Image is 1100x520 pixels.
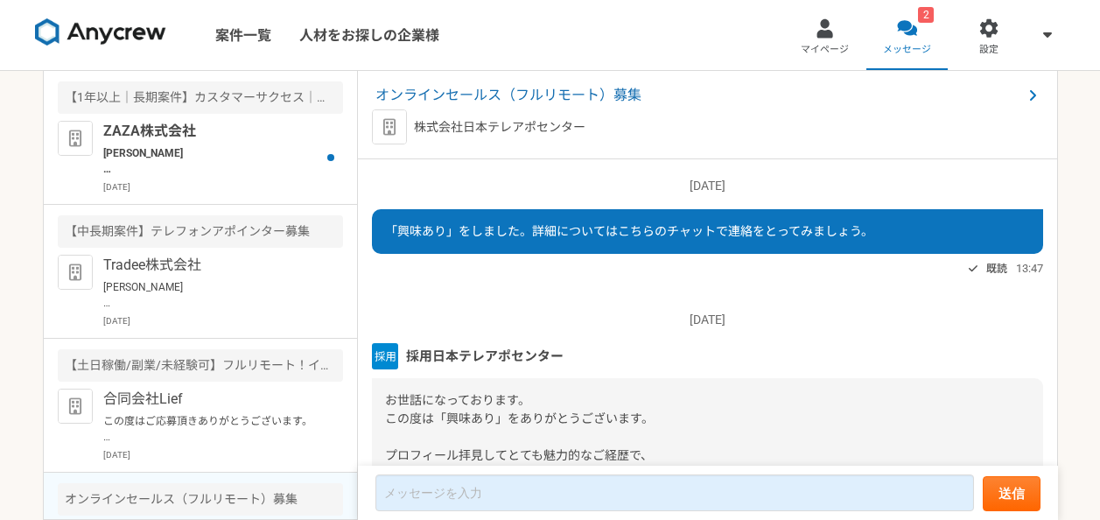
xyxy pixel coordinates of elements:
p: ZAZA株式会社 [103,121,319,142]
img: unnamed.png [372,343,398,369]
div: オンラインセールス（フルリモート）募集 [58,483,343,516]
p: Tradee株式会社 [103,255,319,276]
img: default_org_logo-42cde973f59100197ec2c8e796e4974ac8490bb5b08a0eb061ff975e4574aa76.png [58,121,93,156]
button: 送信 [983,476,1040,511]
div: 【1年以上｜長期案件】カスタマーサクセス｜法人営業経験1年〜｜フルリモ◎ [58,81,343,114]
span: マイページ [801,43,849,57]
p: [DATE] [372,177,1043,195]
p: この度はご応募頂きありがとうございます。 採用担当の[PERSON_NAME]と申します。 面接に進むにあたり、下記の内容を頂きたいです。 よろしくお願いいたします。 ⑴お名前/読み方 ⑵年齢 ... [103,413,319,445]
img: 8DqYSo04kwAAAAASUVORK5CYII= [35,18,166,46]
img: default_org_logo-42cde973f59100197ec2c8e796e4974ac8490bb5b08a0eb061ff975e4574aa76.png [58,389,93,424]
p: [PERSON_NAME] お世話になっております。 ご連絡ありがとうございます。 それでは[DATE]10:00〜でお願いいたします。 当日、お時間になりましたら下記URLよりご入室をお願いい... [103,279,319,311]
span: メッセージ [883,43,931,57]
div: 2 [918,7,934,23]
img: default_org_logo-42cde973f59100197ec2c8e796e4974ac8490bb5b08a0eb061ff975e4574aa76.png [58,255,93,290]
p: 株式会社日本テレアポセンター [414,118,585,137]
div: 【中長期案件】テレフォンアポインター募集 [58,215,343,248]
p: 合同会社Lief [103,389,319,410]
span: 採用日本テレアポセンター [406,347,564,366]
span: オンラインセールス（フルリモート）募集 [375,85,1022,106]
span: お世話になっております。 この度は「興味あり」をありがとうございます。 プロフィール拝見してとても魅力的なご経歴で、 ぜひ一度、弊社面談をお願いできないでしょうか？ [385,393,667,481]
p: [DATE] [103,314,343,327]
span: 設定 [979,43,998,57]
span: 13:47 [1016,260,1043,277]
div: 【土日稼働/副業/未経験可】フルリモート！インサイドセールス募集（長期案件） [58,349,343,382]
span: 既読 [986,258,1007,279]
img: default_org_logo-42cde973f59100197ec2c8e796e4974ac8490bb5b08a0eb061ff975e4574aa76.png [372,109,407,144]
p: [DATE] [372,311,1043,329]
p: [PERSON_NAME] お世話になっております。 ZAZA株式会社の[PERSON_NAME]でございます。 本日、下記日程にて面談のお時間を頂戴しております。 === 日時：[DATE] ... [103,145,319,177]
p: [DATE] [103,448,343,461]
p: [DATE] [103,180,343,193]
span: 「興味あり」をしました。詳細についてはこちらのチャットで連絡をとってみましょう。 [385,224,873,238]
